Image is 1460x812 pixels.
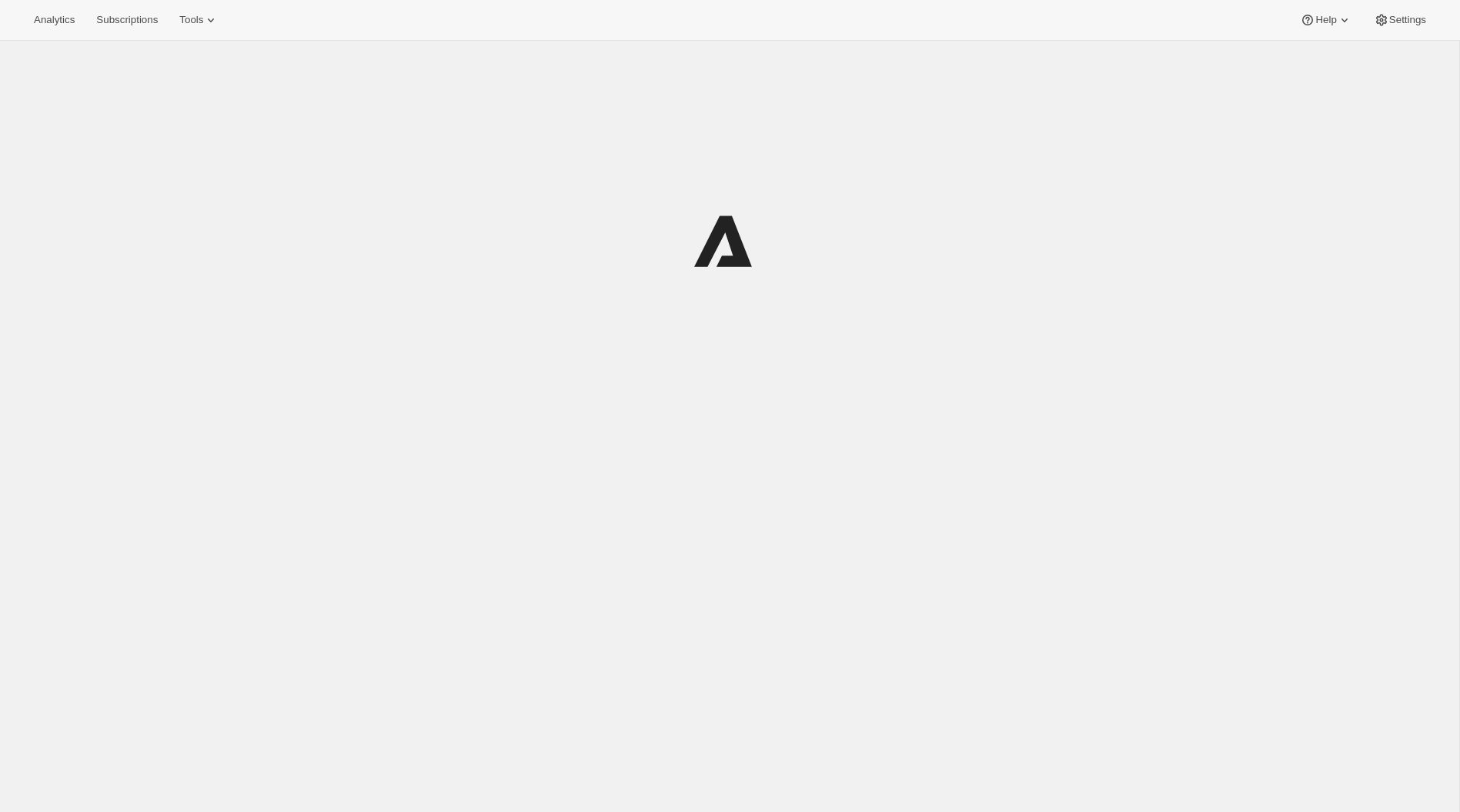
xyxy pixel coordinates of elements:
span: Tools [179,14,203,26]
button: Help [1291,9,1361,31]
button: Tools [170,9,228,31]
button: Subscriptions [87,9,167,31]
span: Subscriptions [96,14,158,26]
button: Settings [1365,9,1435,31]
button: Analytics [25,9,84,31]
span: Analytics [34,14,75,26]
span: Settings [1389,14,1426,26]
span: Help [1315,14,1336,26]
